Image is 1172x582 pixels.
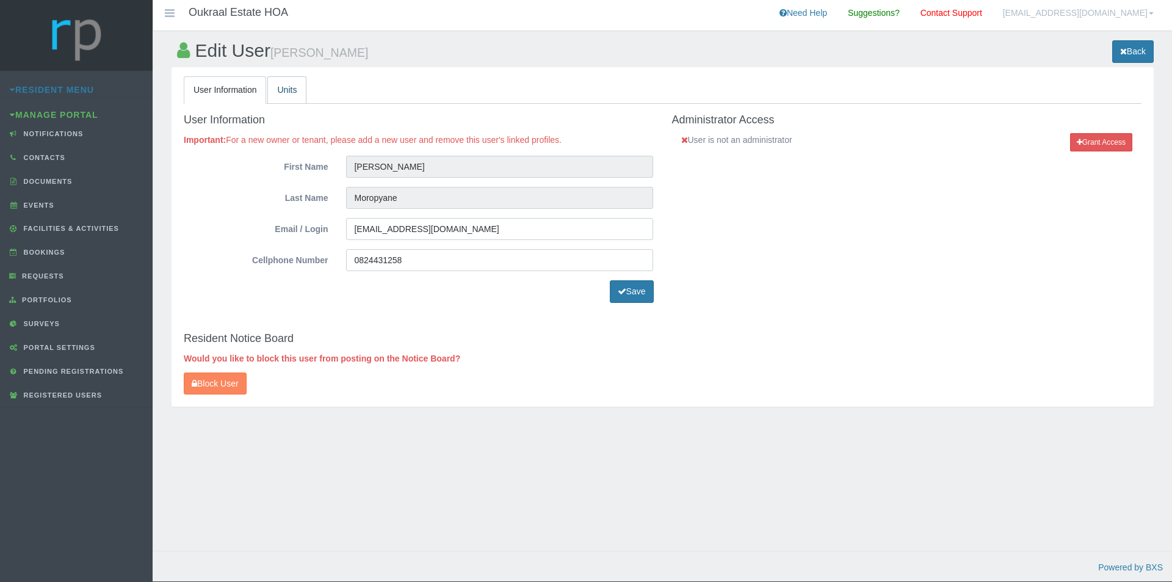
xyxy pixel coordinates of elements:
[184,373,247,395] button: Block User
[1112,40,1154,63] a: Back
[21,225,119,232] span: Facilities & Activities
[21,130,84,137] span: Notifications
[10,110,98,120] a: Manage Portal
[1098,562,1163,572] a: Powered by BXS
[175,218,337,236] label: Email / Login
[21,344,95,351] span: Portal Settings
[19,272,64,280] span: Requests
[672,133,907,147] div: User is not an administrator
[346,218,653,240] input: Email
[1070,133,1132,151] button: Grant Access
[267,76,306,104] a: Units
[21,320,60,327] span: Surveys
[175,156,337,174] label: First Name
[346,187,653,209] input: Last Name
[21,249,65,256] span: Bookings
[184,114,654,126] h4: User Information
[21,202,54,209] span: Events
[21,178,73,185] span: Documents
[21,154,65,161] span: Contacts
[175,187,337,205] label: Last Name
[270,46,368,59] small: [PERSON_NAME]
[21,368,124,375] span: Pending Registrations
[184,76,266,104] a: User Information
[346,249,653,271] input: Cellphone Number
[346,156,653,178] input: First Name
[184,135,226,145] strong: Important:
[175,249,337,267] label: Cellphone Number
[672,114,1142,126] h4: Administrator Access
[189,7,288,19] h4: Oukraal Estate HOA
[175,133,663,147] div: For a new owner or tenant, please add a new user and remove this user's linked profiles.
[21,391,102,399] span: Registered Users
[172,40,987,60] h2: Edit User
[19,296,72,304] span: Portfolios
[184,354,460,363] strong: Would you like to block this user from posting on the Notice Board?
[10,85,94,95] a: Resident Menu
[610,280,654,303] button: Save
[184,333,654,345] h4: Resident Notice Board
